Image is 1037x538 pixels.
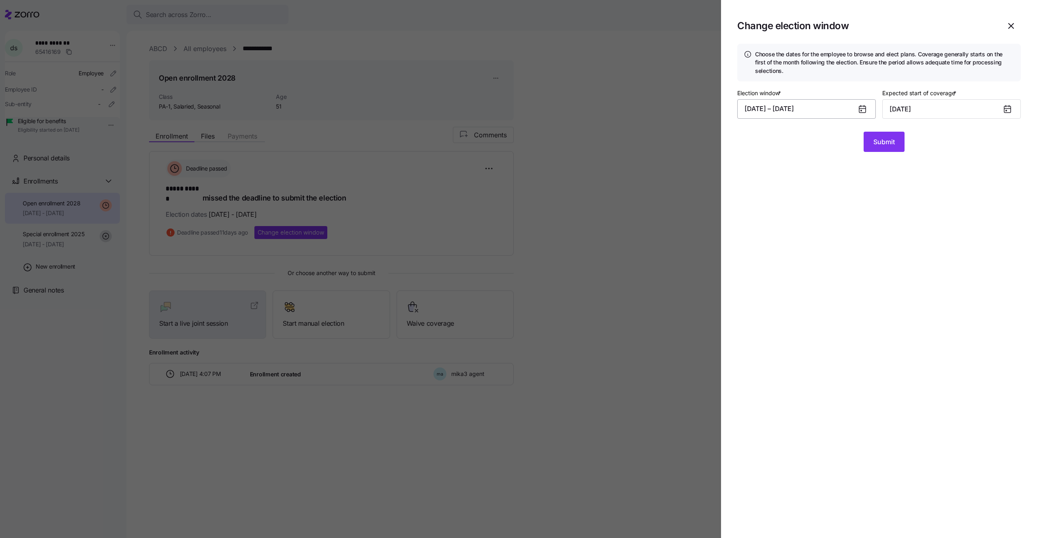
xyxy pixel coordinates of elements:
[755,50,1014,75] h4: Choose the dates for the employee to browse and elect plans. Coverage generally starts on the fir...
[737,99,876,119] button: [DATE] – [DATE]
[737,89,783,98] label: Election window
[873,137,895,147] span: Submit
[882,99,1021,119] input: MM/DD/YYYY
[882,89,958,98] label: Expected start of coverage
[864,132,905,152] button: Submit
[737,19,995,32] h1: Change election window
